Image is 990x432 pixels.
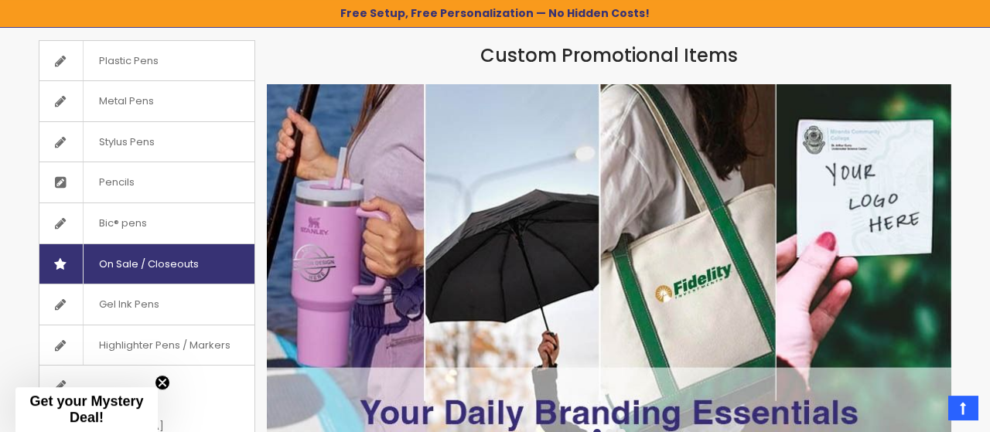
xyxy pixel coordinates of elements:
div: Get your Mystery Deal!Close teaser [15,387,158,432]
a: Stylus Pens [39,122,254,162]
a: Bic® pens [39,203,254,243]
span: Highlighter Pens / Markers [83,325,246,366]
span: Gel Ink Pens [83,284,175,325]
span: Bic® pens [83,203,162,243]
span: On Sale / Closeouts [83,244,214,284]
span: Plastic Pens [83,41,174,81]
a: Gel Ink Pens [39,284,254,325]
a: Plastic Pens [39,41,254,81]
span: Get your Mystery Deal! [29,393,143,425]
button: Close teaser [155,375,170,390]
a: Pencils [39,162,254,202]
a: On Sale / Closeouts [39,244,254,284]
a: Highlighter Pens / Markers [39,325,254,366]
span: Stylus Pens [83,122,170,162]
span: Metal Pens [83,81,169,121]
a: Top [948,396,978,420]
span: Pencils [83,162,150,202]
a: Metal Pens [39,81,254,121]
h1: Custom Promotional Items [267,43,951,68]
